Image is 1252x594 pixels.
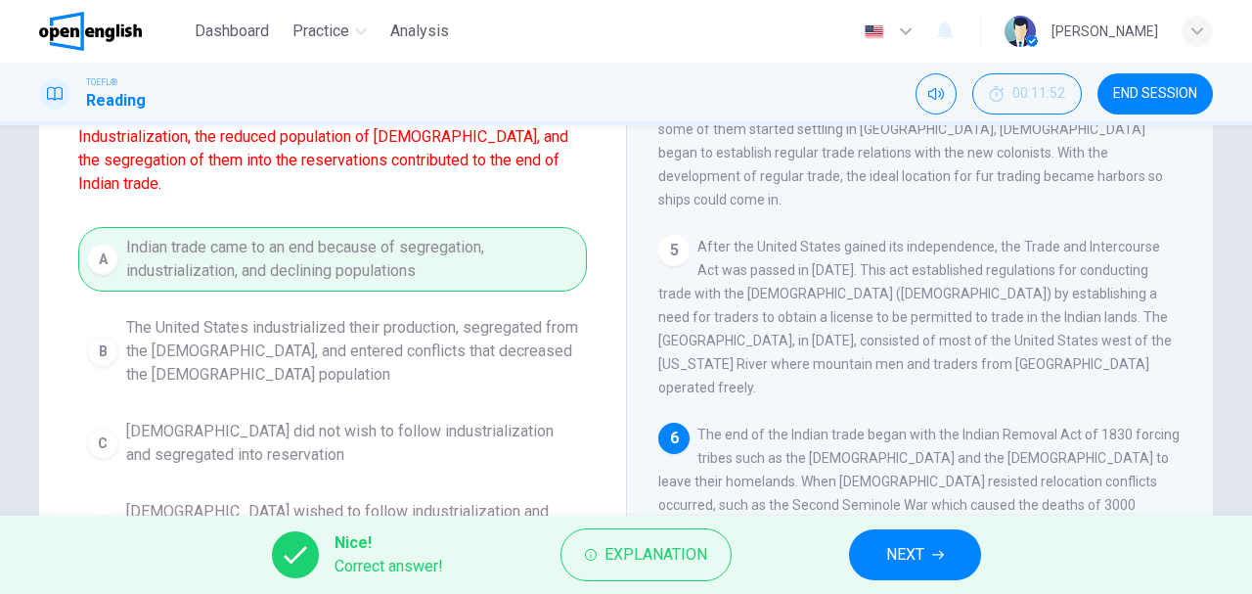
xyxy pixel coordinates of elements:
span: Practice [292,20,349,43]
span: 00:11:52 [1012,86,1065,102]
span: Dashboard [195,20,269,43]
span: NEXT [886,541,924,569]
img: Profile picture [1005,16,1036,47]
span: TOEFL® [86,75,117,89]
font: Industrialization, the reduced population of [DEMOGRAPHIC_DATA], and the segregation of them into... [78,127,568,193]
div: Hide [972,73,1082,114]
button: END SESSION [1097,73,1213,114]
span: Analysis [390,20,449,43]
h1: Reading [86,89,146,113]
a: OpenEnglish logo [39,12,187,51]
div: Mute [916,73,957,114]
button: 00:11:52 [972,73,1082,114]
span: Correct answer! [335,555,443,578]
div: 6 [658,423,690,454]
span: After the United States gained its independence, the Trade and Intercourse Act was passed in [DAT... [658,239,1172,395]
button: Practice [285,14,375,49]
button: Analysis [382,14,457,49]
span: Which sentence is most similar to the highlighted sentence from the paragraph? [78,55,587,196]
span: END SESSION [1113,86,1197,102]
div: [PERSON_NAME] [1051,20,1158,43]
img: en [862,24,886,39]
div: 5 [658,235,690,266]
span: Nice! [335,531,443,555]
button: NEXT [849,529,981,580]
button: Dashboard [187,14,277,49]
span: Explanation [604,541,707,569]
button: Explanation [560,528,732,581]
img: OpenEnglish logo [39,12,142,51]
